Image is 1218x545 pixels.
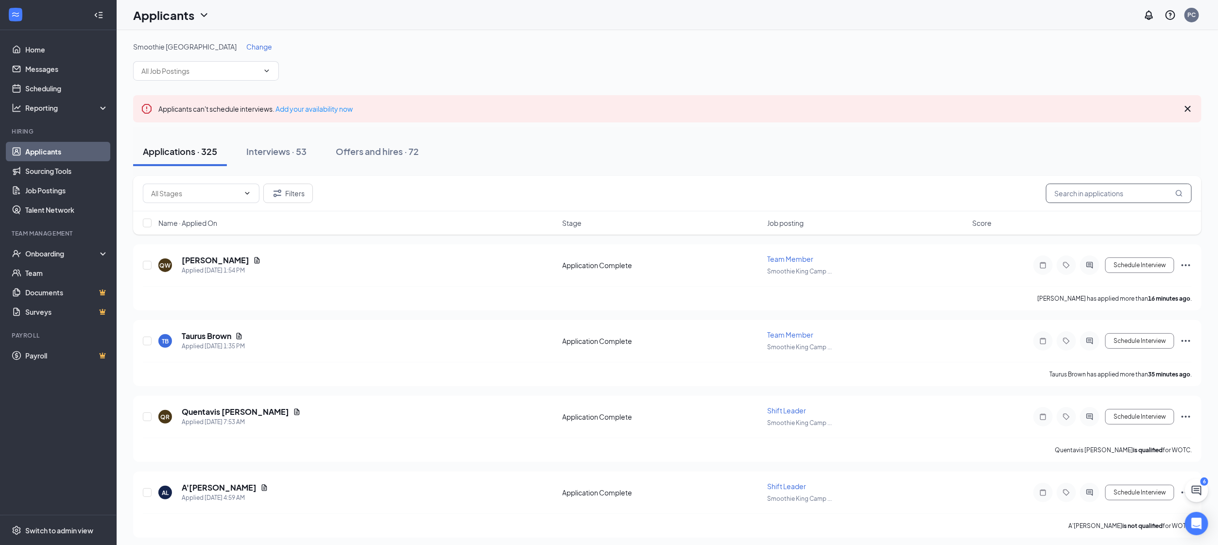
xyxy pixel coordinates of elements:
[25,181,108,200] a: Job Postings
[263,67,271,75] svg: ChevronDown
[1061,337,1072,345] svg: Tag
[162,489,169,497] div: AL
[336,145,419,157] div: Offers and hires · 72
[1105,257,1174,273] button: Schedule Interview
[182,493,268,503] div: Applied [DATE] 4:59 AM
[1084,337,1096,345] svg: ActiveChat
[12,526,21,535] svg: Settings
[260,484,268,492] svg: Document
[182,482,257,493] h5: A'[PERSON_NAME]
[1105,333,1174,349] button: Schedule Interview
[182,341,245,351] div: Applied [DATE] 1:35 PM
[12,331,106,340] div: Payroll
[235,332,243,340] svg: Document
[1122,522,1163,529] b: is not qualified
[767,495,832,502] span: Smoothie King Camp ...
[1180,487,1192,498] svg: Ellipses
[767,343,832,351] span: Smoothie King Camp ...
[25,346,108,365] a: PayrollCrown
[162,337,169,345] div: TB
[12,103,21,113] svg: Analysis
[25,526,93,535] div: Switch to admin view
[25,59,108,79] a: Messages
[25,263,108,283] a: Team
[25,283,108,302] a: DocumentsCrown
[1046,184,1192,203] input: Search in applications
[158,218,217,228] span: Name · Applied On
[1105,409,1174,425] button: Schedule Interview
[25,142,108,161] a: Applicants
[182,407,289,417] h5: Quentavis [PERSON_NAME]
[141,66,259,76] input: All Job Postings
[1133,446,1163,454] b: is qualified
[246,42,272,51] span: Change
[25,103,109,113] div: Reporting
[972,218,992,228] span: Score
[1061,261,1072,269] svg: Tag
[25,161,108,181] a: Sourcing Tools
[767,330,813,339] span: Team Member
[1037,337,1049,345] svg: Note
[1084,261,1096,269] svg: ActiveChat
[182,331,231,341] h5: Taurus Brown
[25,302,108,322] a: SurveysCrown
[133,7,194,23] h1: Applicants
[246,145,307,157] div: Interviews · 53
[767,218,804,228] span: Job posting
[1037,261,1049,269] svg: Note
[1037,489,1049,496] svg: Note
[182,417,301,427] div: Applied [DATE] 7:53 AM
[25,249,100,258] div: Onboarding
[25,79,108,98] a: Scheduling
[1191,485,1202,496] svg: ChatActive
[767,482,806,491] span: Shift Leader
[1180,259,1192,271] svg: Ellipses
[293,408,301,416] svg: Document
[1084,413,1096,421] svg: ActiveChat
[563,412,762,422] div: Application Complete
[1037,294,1192,303] p: [PERSON_NAME] has applied more than .
[1061,489,1072,496] svg: Tag
[1061,413,1072,421] svg: Tag
[12,127,106,136] div: Hiring
[1201,477,1208,486] div: 6
[182,255,249,266] h5: [PERSON_NAME]
[1185,479,1208,502] button: ChatActive
[182,266,261,275] div: Applied [DATE] 1:54 PM
[1180,411,1192,423] svg: Ellipses
[198,9,210,21] svg: ChevronDown
[1175,189,1183,197] svg: MagnifyingGlass
[1188,11,1196,19] div: PC
[1182,103,1194,115] svg: Cross
[767,255,813,263] span: Team Member
[25,200,108,220] a: Talent Network
[563,488,762,497] div: Application Complete
[1105,485,1174,500] button: Schedule Interview
[767,268,832,275] span: Smoothie King Camp ...
[25,40,108,59] a: Home
[133,42,237,51] span: Smoothie [GEOGRAPHIC_DATA]
[1180,335,1192,347] svg: Ellipses
[141,103,153,115] svg: Error
[1068,522,1192,530] p: A'[PERSON_NAME] for WOTC.
[243,189,251,197] svg: ChevronDown
[253,256,261,264] svg: Document
[275,104,353,113] a: Add your availability now
[12,249,21,258] svg: UserCheck
[158,104,353,113] span: Applicants can't schedule interviews.
[11,10,20,19] svg: WorkstreamLogo
[263,184,313,203] button: Filter Filters
[160,261,171,270] div: QW
[272,187,283,199] svg: Filter
[143,145,217,157] div: Applications · 325
[1055,446,1192,454] p: Quentavis [PERSON_NAME] for WOTC.
[1143,9,1155,21] svg: Notifications
[563,218,582,228] span: Stage
[1084,489,1096,496] svg: ActiveChat
[1148,295,1190,302] b: 16 minutes ago
[1037,413,1049,421] svg: Note
[767,419,832,426] span: Smoothie King Camp ...
[563,336,762,346] div: Application Complete
[1148,371,1190,378] b: 35 minutes ago
[1165,9,1176,21] svg: QuestionInfo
